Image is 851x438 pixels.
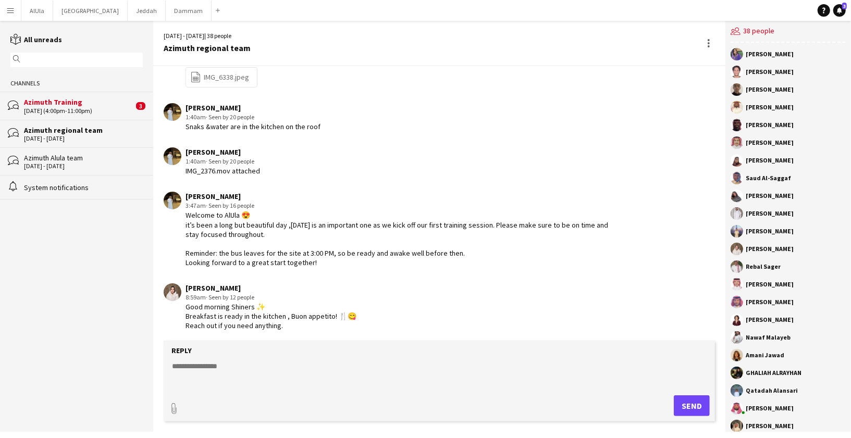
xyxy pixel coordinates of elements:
div: System notifications [24,183,143,192]
div: [PERSON_NAME] [746,281,794,287]
div: [DATE] - [DATE] [24,135,143,142]
div: [PERSON_NAME] [746,423,794,429]
div: 8:59am [186,293,356,302]
div: [PERSON_NAME] [746,405,794,411]
label: Reply [171,346,192,355]
div: [PERSON_NAME] [746,299,794,305]
div: [PERSON_NAME] [746,228,794,234]
button: Jeddah [128,1,166,21]
span: 3 [136,102,145,110]
button: AlUla [21,1,53,21]
div: [PERSON_NAME] [746,104,794,110]
div: Nawaf Malayeb [746,334,791,341]
div: [PERSON_NAME] [746,122,794,128]
div: Snaks &water are in the kitchen on the roof [186,122,320,131]
div: [PERSON_NAME] [746,193,794,199]
button: Send [674,395,710,416]
div: 1:40am [186,112,320,122]
span: · Seen by 20 people [206,157,254,165]
div: [PERSON_NAME] [746,157,794,164]
div: Azimuth regional team [164,43,251,53]
a: All unreads [10,35,62,44]
div: [PERSON_NAME] [746,317,794,323]
div: [DATE] (4:00pm-11:00pm) [24,107,133,115]
div: Amani Jawad [746,352,784,358]
div: Azimuth Training [24,97,133,107]
div: Rebal Sager [746,264,781,270]
a: IMG_6338.jpeg [190,71,249,83]
div: [PERSON_NAME] [746,69,794,75]
div: 38 people [731,21,846,43]
span: · Seen by 20 people [206,113,254,121]
div: [DATE] - [DATE] [24,162,143,170]
div: [PERSON_NAME] [746,51,794,57]
span: · Seen by 16 people [206,202,254,209]
div: 3:47am [186,201,621,210]
div: Saud Al-Saggaf [746,175,791,181]
div: Qatadah Alansari [746,387,798,394]
div: Azimuth Alula team [24,153,143,162]
button: Dammam [166,1,212,21]
div: [PERSON_NAME] [186,147,260,157]
span: · Seen by 12 people [206,293,254,301]
div: GHALIAH ALRAYHAN [746,370,801,376]
span: 3 [842,3,847,9]
div: 1:40am [186,157,260,166]
div: [PERSON_NAME] [186,103,320,112]
div: [PERSON_NAME] [746,246,794,252]
div: IMG_2376.mov attached [186,166,260,176]
div: Good morning Shiners ✨ Breakfast is ready in the kitchen , Buon appetito! 🍴😋 Reach out if you nee... [186,302,356,331]
button: [GEOGRAPHIC_DATA] [53,1,128,21]
div: [PERSON_NAME] [746,140,794,146]
div: [PERSON_NAME] [186,192,621,201]
div: Welcome to AlUla 😍 it’s been a long but beautiful day ,[DATE] is an important one as we kick off ... [186,210,621,267]
div: [PERSON_NAME] [746,86,794,93]
a: 3 [833,4,846,17]
div: Azimuth regional team [24,126,143,135]
div: [PERSON_NAME] [186,283,356,293]
div: [PERSON_NAME] [746,210,794,217]
div: [DATE] - [DATE] | 38 people [164,31,251,41]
